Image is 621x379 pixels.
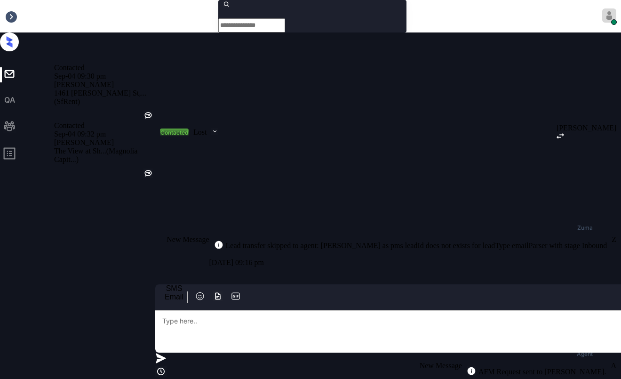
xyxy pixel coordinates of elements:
button: icon-zuma [211,291,224,303]
div: [PERSON_NAME] [54,138,155,147]
div: [DATE] 09:16 pm [209,256,612,269]
img: avatar [602,8,616,23]
div: Inbox [5,12,22,21]
div: Contacted [54,64,155,72]
img: Kelsey was silent [143,169,153,178]
span: New Message [167,235,209,243]
div: Contacted [160,129,188,136]
div: Kelsey was silent [143,111,153,121]
div: [PERSON_NAME] [557,124,616,132]
div: The View at Sh... (Magnolia Capit...) [54,147,155,164]
div: Contacted [54,121,155,130]
div: Sep-04 09:30 pm [54,72,155,81]
img: icon-zuma [213,291,223,301]
div: Z [612,235,616,244]
div: 1461 [PERSON_NAME] St,... (SfRent) [54,89,155,106]
span: profile [3,147,16,163]
img: icon-zuma [195,291,205,301]
img: icon-zuma [155,366,167,377]
button: icon-zuma [229,291,242,303]
div: Kelsey was silent [143,169,153,179]
button: icon-zuma [193,291,207,303]
img: icon-zuma [557,133,564,139]
div: SMS [165,284,183,293]
img: icon-zuma [155,353,167,364]
div: Zuma [577,225,593,231]
div: Sep-04 09:32 pm [54,130,155,138]
div: Email [165,293,183,301]
div: [PERSON_NAME] [54,81,155,89]
img: Kelsey was silent [143,111,153,120]
img: icon-zuma [211,127,218,136]
div: Lost [193,128,207,137]
img: icon-zuma [214,240,223,250]
img: icon-zuma [231,291,240,301]
div: Lead transfer skipped to agent: [PERSON_NAME] as pms leadId does not exists for leadType emailPar... [223,242,607,250]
